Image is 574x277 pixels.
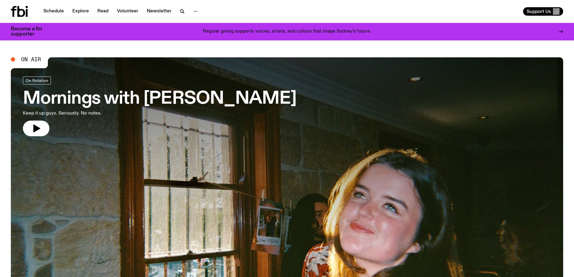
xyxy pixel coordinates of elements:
[21,57,41,62] span: On Air
[11,27,49,37] h3: Become a fbi supporter
[69,7,93,16] a: Explore
[23,90,296,107] h3: Mornings with [PERSON_NAME]
[203,29,371,34] p: Regular giving supports voices, artists, and culture that shape Sydney’s future.
[23,110,177,117] p: Keep it up guys. Seriously. No notes.
[40,7,67,16] a: Schedule
[23,77,51,84] a: On Rotation
[143,7,175,16] a: Newsletter
[113,7,142,16] a: Volunteer
[527,9,551,14] span: Support Us
[94,7,112,16] a: Read
[23,77,296,136] a: Mornings with [PERSON_NAME]Keep it up guys. Seriously. No notes.
[523,7,563,16] button: Support Us
[26,78,48,83] span: On Rotation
